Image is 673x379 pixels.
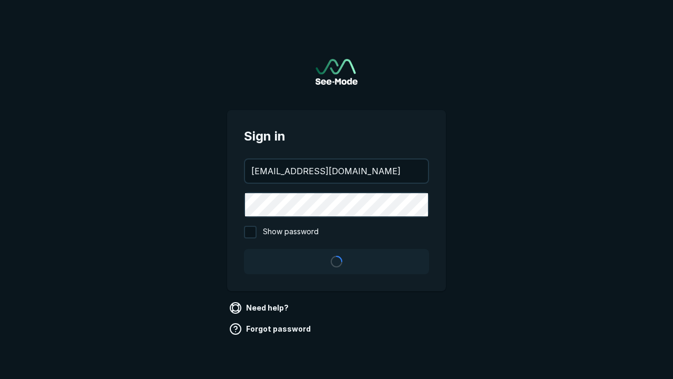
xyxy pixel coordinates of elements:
span: Sign in [244,127,429,146]
a: Go to sign in [315,59,358,85]
span: Show password [263,226,319,238]
input: your@email.com [245,159,428,183]
a: Forgot password [227,321,315,337]
a: Need help? [227,300,293,316]
img: See-Mode Logo [315,59,358,85]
